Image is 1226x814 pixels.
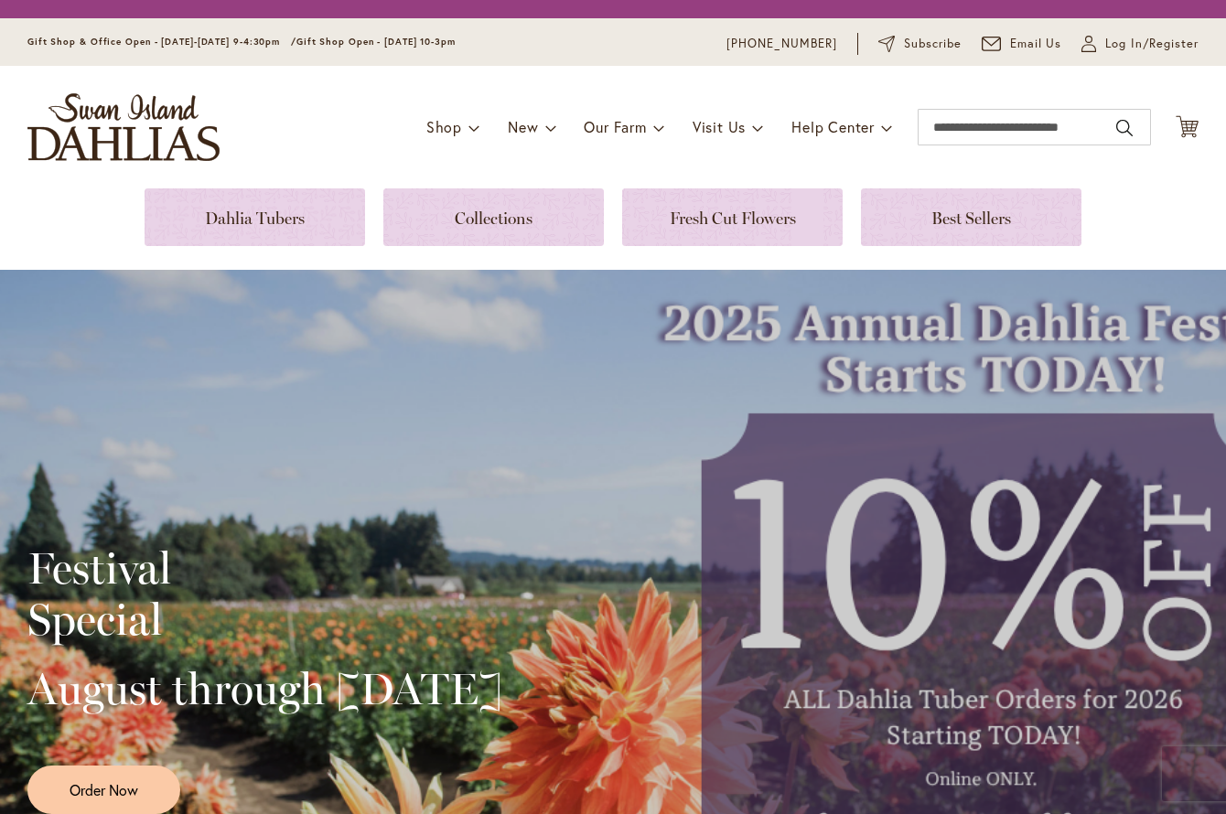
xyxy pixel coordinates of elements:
[1081,35,1199,53] a: Log In/Register
[726,35,837,53] a: [PHONE_NUMBER]
[27,36,296,48] span: Gift Shop & Office Open - [DATE]-[DATE] 9-4:30pm /
[791,117,875,136] span: Help Center
[904,35,962,53] span: Subscribe
[878,35,962,53] a: Subscribe
[27,542,502,645] h2: Festival Special
[584,117,646,136] span: Our Farm
[426,117,462,136] span: Shop
[508,117,538,136] span: New
[27,93,220,161] a: store logo
[982,35,1062,53] a: Email Us
[1010,35,1062,53] span: Email Us
[1105,35,1199,53] span: Log In/Register
[296,36,456,48] span: Gift Shop Open - [DATE] 10-3pm
[27,766,180,814] a: Order Now
[693,117,746,136] span: Visit Us
[27,663,502,714] h2: August through [DATE]
[1116,113,1133,143] button: Search
[70,779,138,800] span: Order Now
